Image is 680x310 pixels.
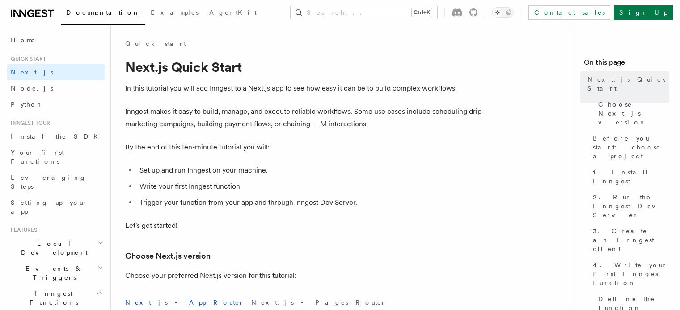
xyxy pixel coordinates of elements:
[492,7,514,18] button: Toggle dark mode
[11,36,36,45] span: Home
[412,8,432,17] kbd: Ctrl+K
[595,96,669,130] a: Choose Next.js version
[125,59,483,75] h1: Next.js Quick Start
[7,227,37,234] span: Features
[125,250,211,262] a: Choose Next.js version
[137,180,483,193] li: Write your first Inngest function.
[7,169,105,194] a: Leveraging Steps
[593,227,669,253] span: 3. Create an Inngest client
[209,9,257,16] span: AgentKit
[593,260,669,287] span: 4. Write your first Inngest function
[125,39,186,48] a: Quick start
[589,189,669,223] a: 2. Run the Inngest Dev Server
[7,120,50,127] span: Inngest tour
[7,96,105,112] a: Python
[61,3,145,25] a: Documentation
[7,55,46,62] span: Quick start
[593,168,669,186] span: 1. Install Inngest
[11,101,43,108] span: Python
[589,164,669,189] a: 1. Install Inngest
[137,196,483,209] li: Trigger your function from your app and through Inngest Dev Server.
[11,149,64,165] span: Your first Functions
[7,264,97,282] span: Events & Triggers
[7,289,97,307] span: Inngest Functions
[7,64,105,80] a: Next.js
[137,164,483,177] li: Set up and run Inngest on your machine.
[584,71,669,96] a: Next.js Quick Start
[11,174,86,190] span: Leveraging Steps
[11,199,88,215] span: Setting up your app
[587,75,669,93] span: Next.js Quick Start
[125,141,483,153] p: By the end of this ten-minute tutorial you will:
[66,9,140,16] span: Documentation
[291,5,437,20] button: Search...Ctrl+K
[7,145,105,169] a: Your first Functions
[589,223,669,257] a: 3. Create an Inngest client
[593,134,669,161] span: Before you start: choose a project
[204,3,262,24] a: AgentKit
[614,5,673,20] a: Sign Up
[11,85,53,92] span: Node.js
[125,105,483,130] p: Inngest makes it easy to build, manage, and execute reliable workflows. Some use cases include sc...
[7,260,105,285] button: Events & Triggers
[593,193,669,219] span: 2. Run the Inngest Dev Server
[7,128,105,145] a: Install the SDK
[125,269,483,282] p: Choose your preferred Next.js version for this tutorial:
[7,239,97,257] span: Local Development
[7,80,105,96] a: Node.js
[125,219,483,232] p: Let's get started!
[7,194,105,219] a: Setting up your app
[151,9,199,16] span: Examples
[7,32,105,48] a: Home
[598,100,669,127] span: Choose Next.js version
[528,5,610,20] a: Contact sales
[11,133,103,140] span: Install the SDK
[11,69,53,76] span: Next.js
[145,3,204,24] a: Examples
[125,82,483,95] p: In this tutorial you will add Inngest to a Next.js app to see how easy it can be to build complex...
[589,130,669,164] a: Before you start: choose a project
[7,236,105,260] button: Local Development
[584,57,669,71] h4: On this page
[589,257,669,291] a: 4. Write your first Inngest function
